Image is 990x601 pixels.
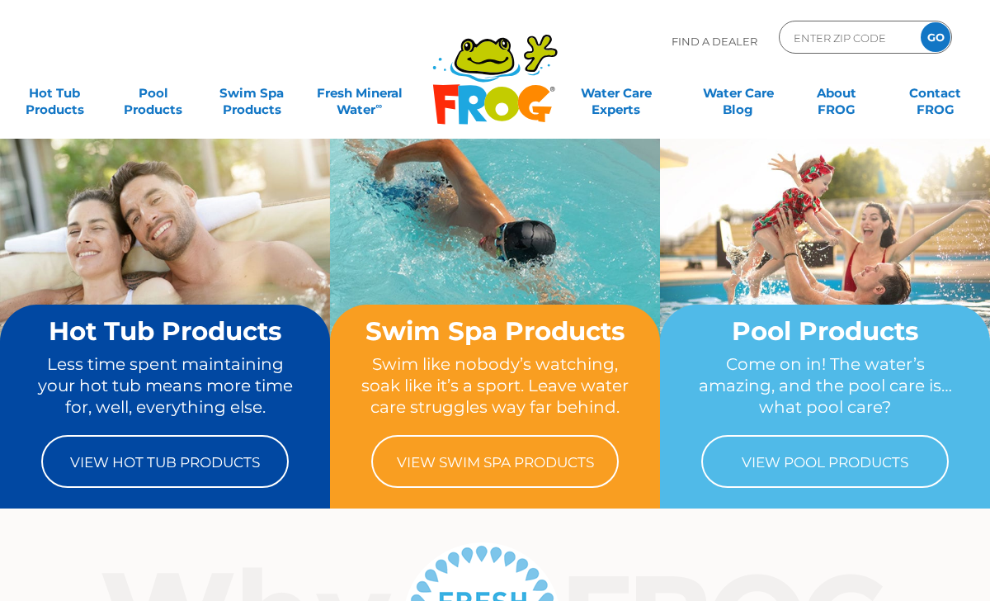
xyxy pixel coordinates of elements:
[700,77,777,110] a: Water CareBlog
[554,77,678,110] a: Water CareExperts
[897,77,973,110] a: ContactFROG
[792,26,903,50] input: Zip Code Form
[660,138,990,385] img: home-banner-pool-short
[921,22,950,52] input: GO
[375,100,382,111] sup: ∞
[799,77,875,110] a: AboutFROG
[115,77,191,110] a: PoolProducts
[330,138,660,385] img: home-banner-swim-spa-short
[371,435,619,488] a: View Swim Spa Products
[31,353,299,419] p: Less time spent maintaining your hot tub means more time for, well, everything else.
[214,77,290,110] a: Swim SpaProducts
[672,21,757,62] p: Find A Dealer
[691,317,959,345] h2: Pool Products
[31,317,299,345] h2: Hot Tub Products
[701,435,949,488] a: View Pool Products
[41,435,289,488] a: View Hot Tub Products
[691,353,959,419] p: Come on in! The water’s amazing, and the pool care is… what pool care?
[16,77,93,110] a: Hot TubProducts
[312,77,408,110] a: Fresh MineralWater∞
[361,353,629,419] p: Swim like nobody’s watching, soak like it’s a sport. Leave water care struggles way far behind.
[361,317,629,345] h2: Swim Spa Products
